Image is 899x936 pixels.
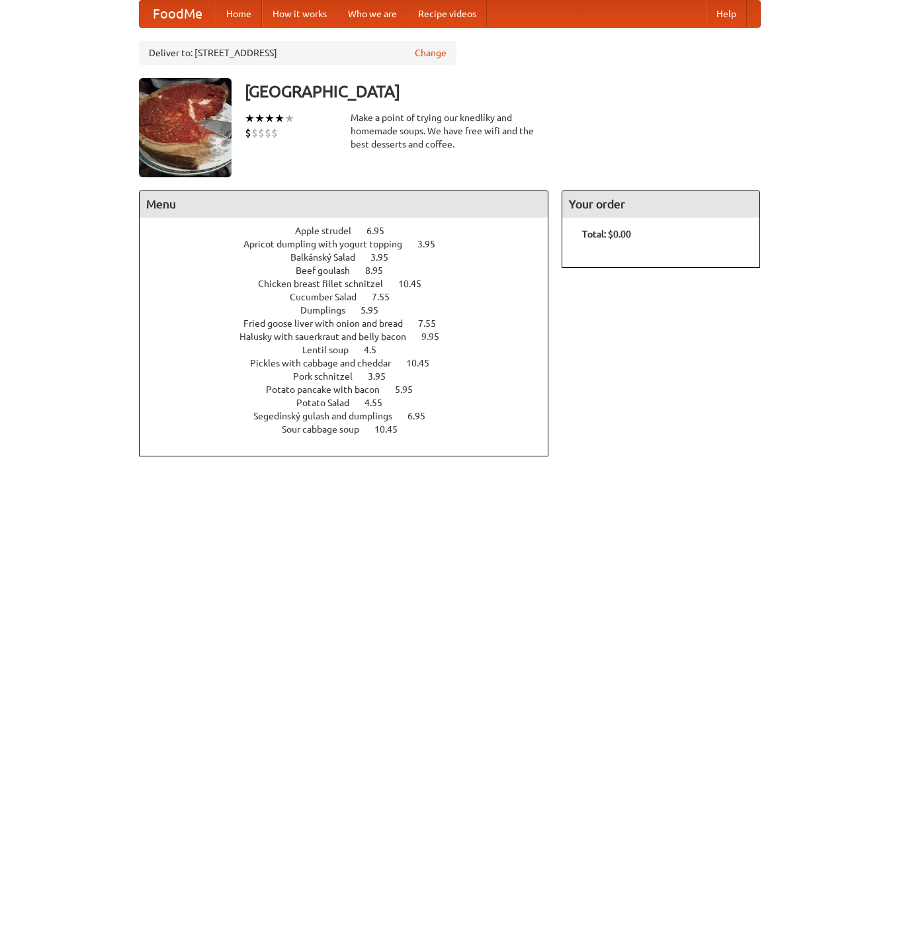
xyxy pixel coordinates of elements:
[245,126,251,140] li: $
[417,239,449,249] span: 3.95
[296,398,407,408] a: Potato Salad 4.55
[140,191,548,218] h4: Menu
[290,252,368,263] span: Balkánský Salad
[258,278,396,289] span: Chicken breast fillet schnitzel
[407,1,487,27] a: Recipe videos
[337,1,407,27] a: Who we are
[266,384,393,395] span: Potato pancake with bacon
[239,331,464,342] a: Halusky with sauerkraut and belly bacon 9.95
[302,345,401,355] a: Lentil soup 4.5
[243,318,460,329] a: Fried goose liver with onion and bread 7.55
[706,1,747,27] a: Help
[415,46,447,60] a: Change
[293,371,366,382] span: Pork schnitzel
[295,226,364,236] span: Apple strudel
[300,305,359,316] span: Dumplings
[295,226,409,236] a: Apple strudel 6.95
[418,318,449,329] span: 7.55
[365,265,396,276] span: 8.95
[255,111,265,126] li: ★
[562,191,759,218] h4: Your order
[290,292,414,302] a: Cucumber Salad 7.55
[250,358,454,368] a: Pickles with cabbage and cheddar 10.45
[370,252,402,263] span: 3.95
[407,411,439,421] span: 6.95
[582,229,631,239] b: Total: $0.00
[374,424,411,435] span: 10.45
[364,345,390,355] span: 4.5
[296,398,363,408] span: Potato Salad
[293,371,410,382] a: Pork schnitzel 3.95
[253,411,406,421] span: Segedínský gulash and dumplings
[250,358,404,368] span: Pickles with cabbage and cheddar
[239,331,419,342] span: Halusky with sauerkraut and belly bacon
[398,278,435,289] span: 10.45
[139,78,232,177] img: angular.jpg
[140,1,216,27] a: FoodMe
[284,111,294,126] li: ★
[266,384,437,395] a: Potato pancake with bacon 5.95
[351,111,549,151] div: Make a point of trying our knedlíky and homemade soups. We have free wifi and the best desserts a...
[395,384,426,395] span: 5.95
[368,371,399,382] span: 3.95
[290,252,413,263] a: Balkánský Salad 3.95
[258,126,265,140] li: $
[245,111,255,126] li: ★
[282,424,372,435] span: Sour cabbage soup
[216,1,262,27] a: Home
[265,111,275,126] li: ★
[139,41,456,65] div: Deliver to: [STREET_ADDRESS]
[421,331,452,342] span: 9.95
[253,411,450,421] a: Segedínský gulash and dumplings 6.95
[245,78,761,105] h3: [GEOGRAPHIC_DATA]
[282,424,422,435] a: Sour cabbage soup 10.45
[300,305,403,316] a: Dumplings 5.95
[243,239,460,249] a: Apricot dumpling with yogurt topping 3.95
[262,1,337,27] a: How it works
[361,305,392,316] span: 5.95
[296,265,363,276] span: Beef goulash
[290,292,370,302] span: Cucumber Salad
[243,239,415,249] span: Apricot dumpling with yogurt topping
[296,265,407,276] a: Beef goulash 8.95
[372,292,403,302] span: 7.55
[275,111,284,126] li: ★
[406,358,443,368] span: 10.45
[271,126,278,140] li: $
[366,226,398,236] span: 6.95
[364,398,396,408] span: 4.55
[302,345,362,355] span: Lentil soup
[265,126,271,140] li: $
[243,318,416,329] span: Fried goose liver with onion and bread
[251,126,258,140] li: $
[258,278,446,289] a: Chicken breast fillet schnitzel 10.45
